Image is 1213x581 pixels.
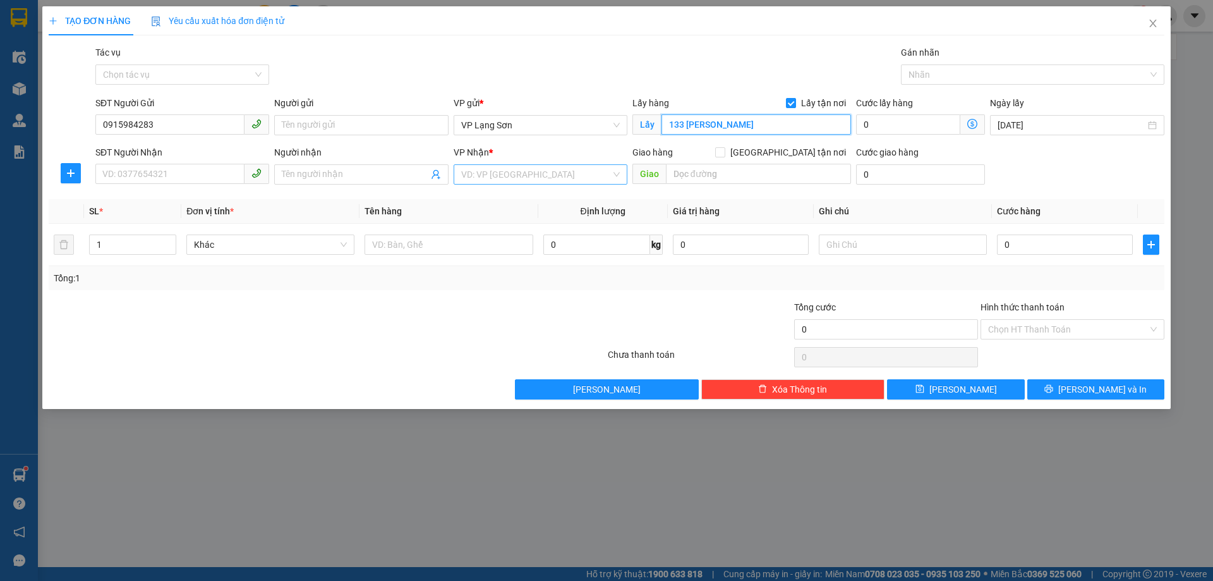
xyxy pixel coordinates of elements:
[194,235,347,254] span: Khác
[49,16,57,25] span: plus
[701,379,885,400] button: deleteXóa Thông tin
[856,114,960,135] input: Cước lấy hàng
[632,114,661,135] span: Lấy
[54,271,468,285] div: Tổng: 1
[673,235,809,255] input: 0
[61,163,81,183] button: plus
[515,379,699,400] button: [PERSON_NAME]
[794,302,836,312] span: Tổng cước
[431,169,441,180] span: user-add
[887,379,1024,400] button: save[PERSON_NAME]
[998,118,1145,132] input: Ngày lấy
[1148,18,1158,28] span: close
[251,168,262,178] span: phone
[95,96,269,110] div: SĐT Người Gửi
[901,47,939,58] label: Gán nhãn
[632,147,673,157] span: Giao hàng
[814,199,992,224] th: Ghi chú
[274,145,448,159] div: Người nhận
[61,168,80,178] span: plus
[990,98,1024,108] label: Ngày lấy
[725,145,851,159] span: [GEOGRAPHIC_DATA] tận nơi
[365,206,402,216] span: Tên hàng
[1058,382,1147,396] span: [PERSON_NAME] và In
[673,206,720,216] span: Giá trị hàng
[1044,384,1053,394] span: printer
[1027,379,1164,400] button: printer[PERSON_NAME] và In
[49,16,131,26] span: TẠO ĐƠN HÀNG
[819,235,987,255] input: Ghi Chú
[581,206,625,216] span: Định lượng
[274,96,448,110] div: Người gửi
[1143,235,1159,255] button: plus
[981,302,1065,312] label: Hình thức thanh toán
[856,98,913,108] label: Cước lấy hàng
[632,98,669,108] span: Lấy hàng
[967,119,977,129] span: dollar-circle
[151,16,284,26] span: Yêu cầu xuất hóa đơn điện tử
[365,235,533,255] input: VD: Bàn, Ghế
[454,147,489,157] span: VP Nhận
[856,147,919,157] label: Cước giao hàng
[772,382,827,396] span: Xóa Thông tin
[929,382,997,396] span: [PERSON_NAME]
[151,16,161,27] img: icon
[758,384,767,394] span: delete
[1135,6,1171,42] button: Close
[95,145,269,159] div: SĐT Người Nhận
[573,382,641,396] span: [PERSON_NAME]
[666,164,851,184] input: Dọc đường
[251,119,262,129] span: phone
[186,206,234,216] span: Đơn vị tính
[54,235,74,255] button: delete
[796,96,851,110] span: Lấy tận nơi
[454,96,627,110] div: VP gửi
[856,164,985,185] input: Cước giao hàng
[650,235,663,255] span: kg
[1144,240,1159,250] span: plus
[997,206,1041,216] span: Cước hàng
[661,114,851,135] input: Lấy tận nơi
[606,348,793,370] div: Chưa thanh toán
[95,47,121,58] label: Tác vụ
[915,384,924,394] span: save
[89,206,99,216] span: SL
[461,116,620,135] span: VP Lạng Sơn
[632,164,666,184] span: Giao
